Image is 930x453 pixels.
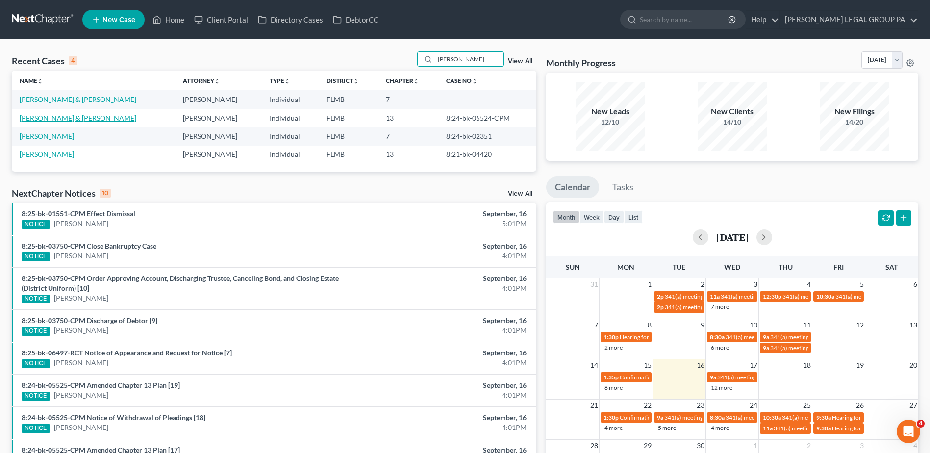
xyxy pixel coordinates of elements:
span: 2 [700,278,705,290]
input: Search by name... [435,52,503,66]
span: 1 [647,278,653,290]
div: 4:01PM [365,423,527,432]
a: [PERSON_NAME] [20,132,74,140]
span: 30 [696,440,705,452]
a: View All [508,190,532,197]
span: 23 [696,400,705,411]
span: 11 [802,319,812,331]
a: Districtunfold_more [327,77,359,84]
span: 341(a) meeting for [PERSON_NAME] & [PERSON_NAME] [665,293,811,300]
div: NOTICE [22,327,50,336]
span: Confirmation Hearing for [PERSON_NAME] & [PERSON_NAME] [620,374,784,381]
a: Client Portal [189,11,253,28]
div: 14/20 [820,117,889,127]
td: 13 [378,109,438,127]
span: 4 [912,440,918,452]
a: [PERSON_NAME] [54,358,108,368]
a: 8:25-bk-06497-RCT Notice of Appearance and Request for Notice [7] [22,349,232,357]
div: NOTICE [22,392,50,401]
span: 25 [802,400,812,411]
span: Hearing for [PERSON_NAME] [620,333,696,341]
span: 341(a) meeting for [PERSON_NAME] [835,293,930,300]
span: 20 [908,359,918,371]
td: 13 [378,146,438,164]
span: Wed [724,263,740,271]
a: Nameunfold_more [20,77,43,84]
a: [PERSON_NAME] [54,293,108,303]
a: [PERSON_NAME] [54,219,108,228]
a: +7 more [707,303,729,310]
a: [PERSON_NAME] & [PERSON_NAME] [20,95,136,103]
a: Case Nounfold_more [446,77,478,84]
div: September, 16 [365,413,527,423]
span: 12 [855,319,865,331]
a: Directory Cases [253,11,328,28]
div: September, 16 [365,241,527,251]
div: NOTICE [22,424,50,433]
div: New Clients [698,106,767,117]
td: [PERSON_NAME] [175,109,262,127]
span: 3 [753,278,758,290]
span: Mon [617,263,634,271]
span: Sat [885,263,898,271]
a: 8:25-bk-01551-CPM Effect Dismissal [22,209,135,218]
div: New Leads [576,106,645,117]
a: [PERSON_NAME] [20,150,74,158]
input: Search by name... [640,10,729,28]
td: Individual [262,109,319,127]
td: FLMB [319,109,378,127]
span: 1:35p [603,374,619,381]
a: View All [508,58,532,65]
div: 4:01PM [365,326,527,335]
i: unfold_more [37,78,43,84]
i: unfold_more [284,78,290,84]
a: +6 more [707,344,729,351]
button: list [624,210,643,224]
div: NOTICE [22,359,50,368]
h3: Monthly Progress [546,57,616,69]
td: Individual [262,90,319,108]
div: September, 16 [365,274,527,283]
span: Fri [833,263,844,271]
div: 4 [69,56,77,65]
span: Confirmation hearing for [PERSON_NAME] & [PERSON_NAME] [620,414,783,421]
a: [PERSON_NAME] [54,390,108,400]
span: 9:30a [816,414,831,421]
span: 8 [647,319,653,331]
td: [PERSON_NAME] [175,146,262,164]
span: 1:30p [603,414,619,421]
span: 4 [917,420,925,428]
span: 3 [859,440,865,452]
span: 4 [806,278,812,290]
span: 341(a) meeting for [PERSON_NAME] [770,333,865,341]
div: 4:01PM [365,390,527,400]
div: NOTICE [22,252,50,261]
span: 341(a) meeting for [PERSON_NAME] & [PERSON_NAME] [717,374,864,381]
i: unfold_more [214,78,220,84]
div: Recent Cases [12,55,77,67]
span: 16 [696,359,705,371]
a: Help [746,11,779,28]
span: 341(a) meeting for [PERSON_NAME] [726,333,820,341]
a: Attorneyunfold_more [183,77,220,84]
span: 29 [643,440,653,452]
a: Home [148,11,189,28]
span: 14 [589,359,599,371]
td: Individual [262,127,319,145]
a: +12 more [707,384,732,391]
span: 11a [763,425,773,432]
div: 12/10 [576,117,645,127]
div: 4:01PM [365,283,527,293]
td: 8:24-bk-02351 [438,127,536,145]
div: NOTICE [22,220,50,229]
span: 17 [749,359,758,371]
iframe: Intercom live chat [897,420,920,443]
span: 2p [657,303,664,311]
a: [PERSON_NAME] [54,423,108,432]
span: Sun [566,263,580,271]
span: 6 [912,278,918,290]
span: 1:30p [603,333,619,341]
td: 7 [378,90,438,108]
h2: [DATE] [716,232,749,242]
a: [PERSON_NAME] LEGAL GROUP PA [780,11,918,28]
